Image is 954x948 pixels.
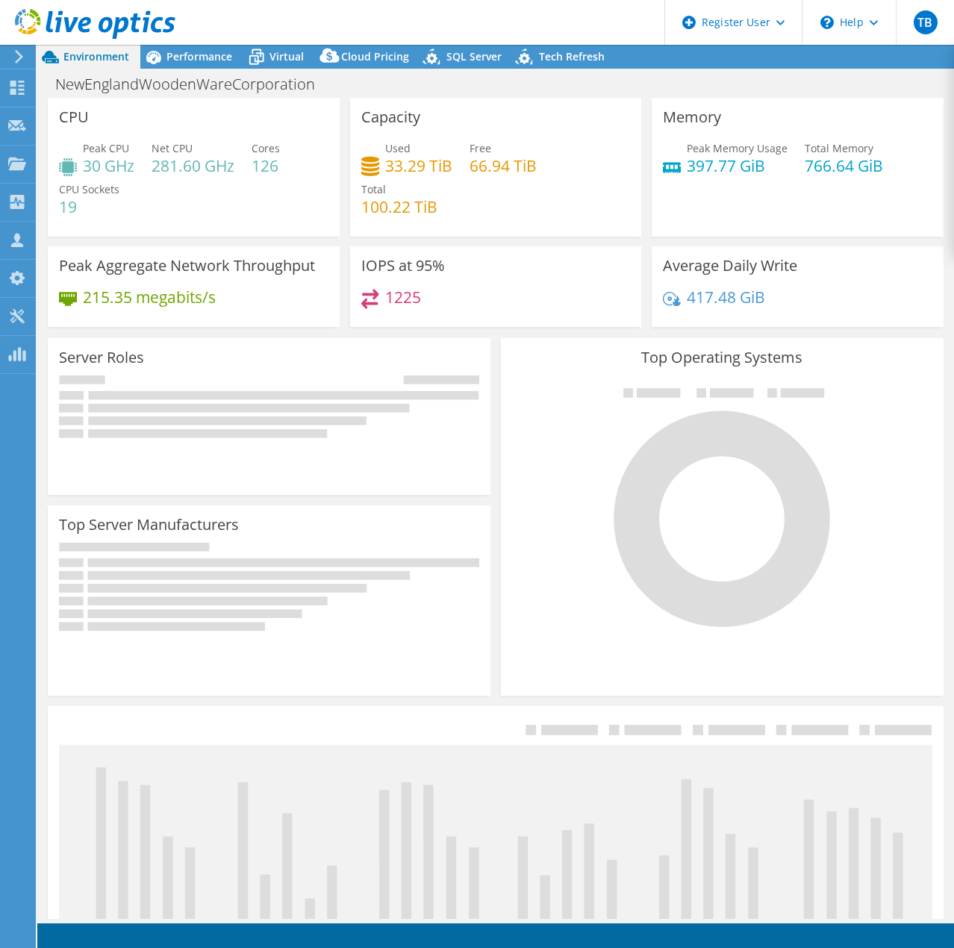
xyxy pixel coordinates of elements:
h4: 1225 [385,289,421,305]
span: Free [470,141,491,155]
h3: Top Operating Systems [512,349,932,366]
span: Peak CPU [83,141,129,155]
span: Net CPU [152,141,193,155]
h3: CPU [59,109,89,125]
span: Total [361,182,386,196]
span: Cores [252,141,280,155]
h3: IOPS at 95% [361,258,445,274]
span: Virtual [269,49,304,63]
h1: NewEnglandWoodenWareCorporation [49,76,338,93]
span: Used [385,141,411,155]
h4: 19 [59,199,119,215]
h3: Memory [663,109,721,125]
h4: 126 [252,158,280,174]
span: Environment [63,49,129,63]
svg: \n [820,16,834,29]
h4: 33.29 TiB [385,158,452,174]
h3: Capacity [361,109,420,125]
h4: 397.77 GiB [687,158,788,174]
h4: 30 GHz [83,158,134,174]
h4: 100.22 TiB [361,199,437,215]
h3: Top Server Manufacturers [59,517,239,533]
span: Performance [166,49,232,63]
h3: Average Daily Write [663,258,797,274]
span: SQL Server [446,49,502,63]
h4: 417.48 GiB [687,289,765,305]
h3: Peak Aggregate Network Throughput [59,258,315,274]
span: TB [914,10,938,34]
h4: 215.35 megabits/s [83,289,216,305]
h4: 281.60 GHz [152,158,234,174]
span: Tech Refresh [539,49,605,63]
span: Cloud Pricing [341,49,409,63]
h4: 66.94 TiB [470,158,537,174]
span: CPU Sockets [59,182,119,196]
h4: 766.64 GiB [805,158,883,174]
h3: Server Roles [59,349,144,366]
span: Total Memory [805,141,873,155]
span: Peak Memory Usage [687,141,788,155]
